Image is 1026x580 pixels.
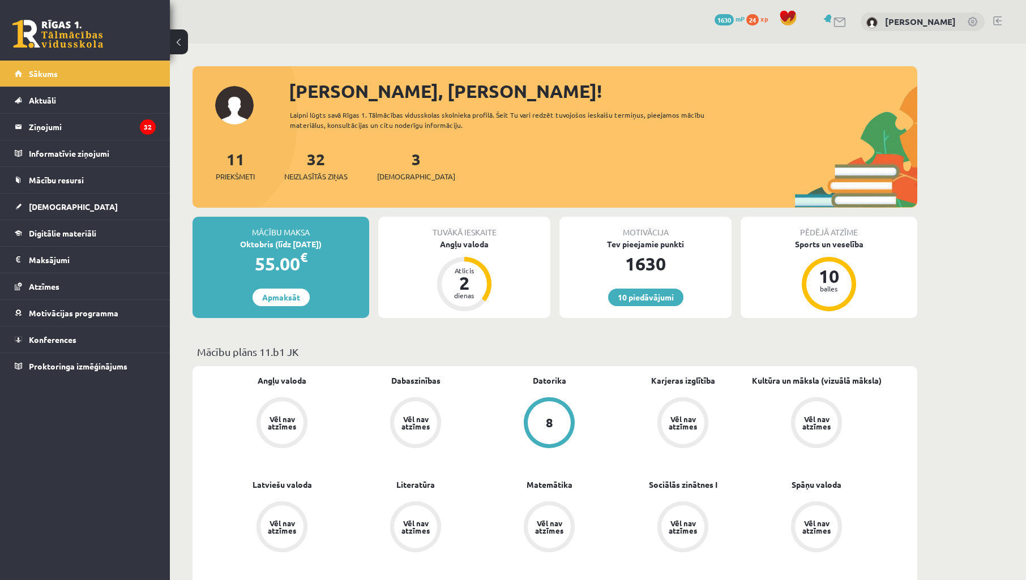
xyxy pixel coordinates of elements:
a: Informatīvie ziņojumi [15,140,156,166]
span: Atzīmes [29,281,59,291]
span: Konferences [29,334,76,345]
a: Sports un veselība 10 balles [741,238,917,313]
div: 1630 [559,250,732,277]
a: Vēl nav atzīmes [616,501,750,555]
span: Motivācijas programma [29,308,118,318]
a: 8 [482,397,616,450]
span: Aktuāli [29,95,56,105]
a: 24 xp [746,14,773,23]
div: Tev pieejamie punkti [559,238,732,250]
span: [DEMOGRAPHIC_DATA] [377,171,455,182]
span: Priekšmeti [216,171,255,182]
a: 11Priekšmeti [216,149,255,182]
a: Vēl nav atzīmes [215,501,349,555]
div: Vēl nav atzīmes [667,519,699,534]
a: Rīgas 1. Tālmācības vidusskola [12,20,103,48]
i: 32 [140,119,156,135]
a: Angļu valoda Atlicis 2 dienas [378,238,550,313]
a: Matemātika [527,479,572,491]
span: Digitālie materiāli [29,228,96,238]
div: Vēl nav atzīmes [801,519,832,534]
a: Digitālie materiāli [15,220,156,246]
div: Mācību maksa [193,217,369,238]
img: Mareks Eglītis [866,17,878,28]
legend: Ziņojumi [29,114,156,140]
span: 24 [746,14,759,25]
a: Vēl nav atzīmes [750,501,883,555]
legend: Informatīvie ziņojumi [29,140,156,166]
span: [DEMOGRAPHIC_DATA] [29,201,118,212]
a: Vēl nav atzīmes [215,397,349,450]
a: Konferences [15,326,156,353]
a: Vēl nav atzīmes [349,501,482,555]
a: Literatūra [396,479,435,491]
div: Vēl nav atzīmes [266,415,298,430]
a: Ziņojumi32 [15,114,156,140]
div: Oktobris (līdz [DATE]) [193,238,369,250]
div: Vēl nav atzīmes [400,415,431,430]
div: Vēl nav atzīmes [533,519,565,534]
a: 10 piedāvājumi [608,289,683,306]
div: 10 [812,267,846,285]
span: mP [736,14,745,23]
div: 2 [447,274,481,292]
span: Proktoringa izmēģinājums [29,361,127,371]
a: Vēl nav atzīmes [349,397,482,450]
a: Proktoringa izmēģinājums [15,353,156,379]
div: balles [812,285,846,292]
a: Latviešu valoda [253,479,312,491]
div: Laipni lūgts savā Rīgas 1. Tālmācības vidusskolas skolnieka profilā. Šeit Tu vari redzēt tuvojošo... [290,110,725,130]
a: [PERSON_NAME] [885,16,956,27]
div: Motivācija [559,217,732,238]
a: Vēl nav atzīmes [482,501,616,555]
div: Vēl nav atzīmes [801,415,832,430]
div: Vēl nav atzīmes [266,519,298,534]
a: Atzīmes [15,273,156,299]
span: 1630 [715,14,734,25]
div: dienas [447,292,481,299]
span: xp [760,14,768,23]
span: Neizlasītās ziņas [284,171,348,182]
legend: Maksājumi [29,247,156,273]
span: Mācību resursi [29,175,84,185]
a: Karjeras izglītība [651,375,715,386]
div: [PERSON_NAME], [PERSON_NAME]! [289,78,917,105]
a: Aktuāli [15,87,156,113]
div: Atlicis [447,267,481,274]
a: 3[DEMOGRAPHIC_DATA] [377,149,455,182]
a: Vēl nav atzīmes [750,397,883,450]
a: Mācību resursi [15,167,156,193]
a: Sociālās zinātnes I [649,479,717,491]
a: Angļu valoda [258,375,306,386]
div: Tuvākā ieskaite [378,217,550,238]
div: 55.00 [193,250,369,277]
p: Mācību plāns 11.b1 JK [197,344,913,359]
div: 8 [546,416,553,429]
a: 1630 mP [715,14,745,23]
div: Vēl nav atzīmes [667,415,699,430]
a: Kultūra un māksla (vizuālā māksla) [752,375,882,386]
div: Sports un veselība [741,238,917,250]
a: Apmaksāt [253,289,310,306]
div: Angļu valoda [378,238,550,250]
a: Spāņu valoda [792,479,841,491]
a: 32Neizlasītās ziņas [284,149,348,182]
a: Motivācijas programma [15,300,156,326]
a: Maksājumi [15,247,156,273]
a: Datorika [533,375,566,386]
div: Vēl nav atzīmes [400,519,431,534]
span: Sākums [29,68,58,79]
div: Pēdējā atzīme [741,217,917,238]
span: € [300,249,307,265]
a: Vēl nav atzīmes [616,397,750,450]
a: Sākums [15,61,156,87]
a: Dabaszinības [391,375,441,386]
a: [DEMOGRAPHIC_DATA] [15,194,156,220]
